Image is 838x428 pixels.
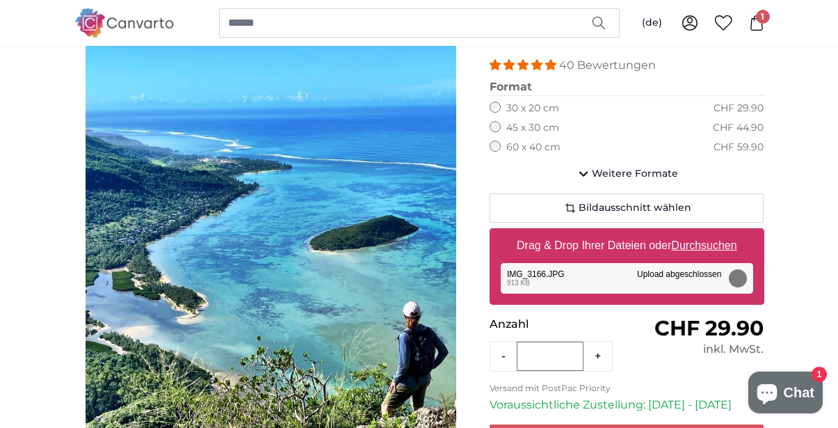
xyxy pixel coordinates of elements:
inbox-online-store-chat: Onlineshop-Chat von Shopify [744,372,827,417]
label: 60 x 40 cm [506,141,561,154]
span: 1 [756,10,770,24]
div: CHF 29.90 [714,102,764,116]
div: inkl. MwSt. [627,341,764,358]
div: CHF 44.90 [713,121,764,135]
div: CHF 59.90 [714,141,764,154]
button: + [583,342,612,370]
p: Anzahl [490,316,627,333]
span: CHF 29.90 [654,315,764,341]
span: Weitere Formate [592,167,678,181]
label: Drag & Drop Ihrer Dateien oder [511,232,743,260]
legend: Format [490,79,764,96]
button: (de) [631,10,673,35]
p: Voraussichtliche Zustellung: [DATE] - [DATE] [490,397,764,413]
img: Canvarto [74,8,175,37]
span: Bildausschnitt wählen [579,201,691,215]
u: Durchsuchen [671,239,736,251]
label: 45 x 30 cm [506,121,559,135]
label: 30 x 20 cm [506,102,559,116]
button: Weitere Formate [490,160,764,188]
span: 4.98 stars [490,58,559,72]
p: Versand mit PostPac Priority [490,383,764,394]
button: Bildausschnitt wählen [490,193,764,223]
span: 40 Bewertungen [559,58,656,72]
button: - [490,342,517,370]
